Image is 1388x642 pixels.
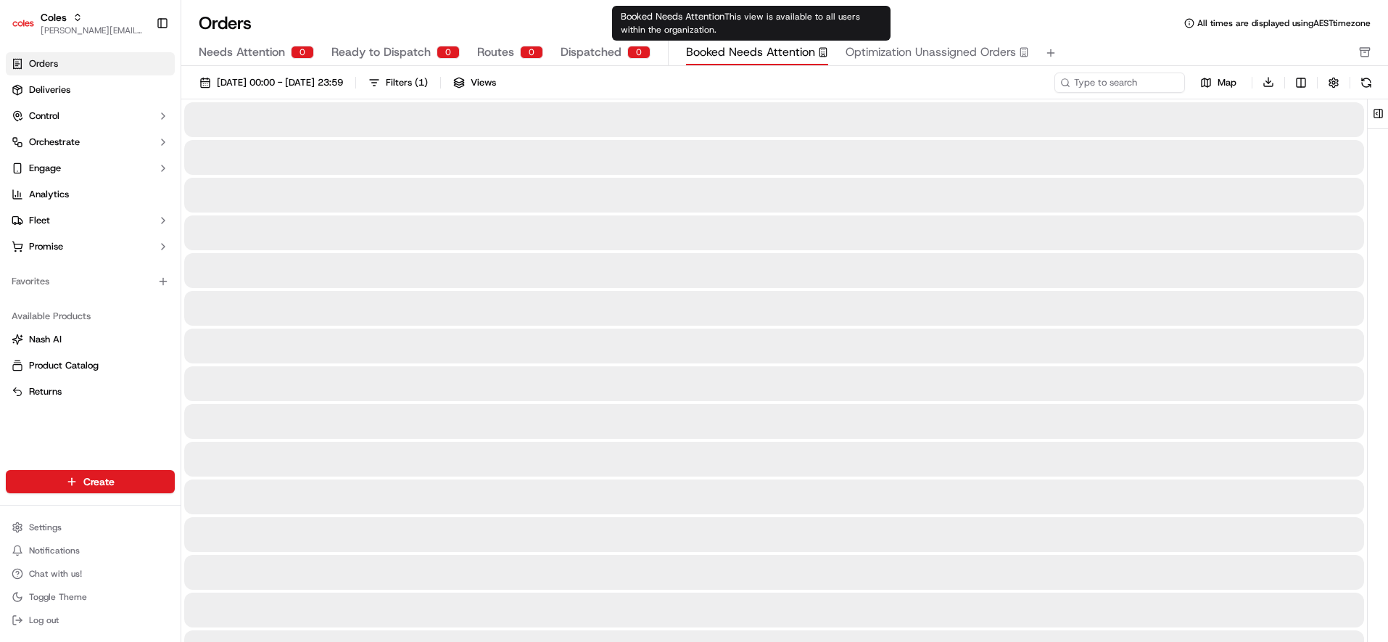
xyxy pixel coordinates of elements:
span: Product Catalog [29,359,99,372]
button: ColesColes[PERSON_NAME][EMAIL_ADDRESS][DOMAIN_NAME] [6,6,150,41]
input: Got a question? Start typing here... [38,94,261,109]
a: Nash AI [12,333,169,346]
div: Favorites [6,270,175,293]
span: Analytics [29,188,69,201]
span: This view is available to all users within the organization. [621,11,860,36]
span: Notifications [29,545,80,556]
div: 💻 [123,287,134,298]
span: Views [471,76,496,89]
button: Settings [6,517,175,538]
img: 1756434665150-4e636765-6d04-44f2-b13a-1d7bbed723a0 [30,139,57,165]
span: Booked Needs Attention [686,44,815,61]
span: Returns [29,385,62,398]
span: Knowledge Base [29,285,111,300]
button: See all [225,186,264,203]
span: Log out [29,614,59,626]
button: Engage [6,157,175,180]
div: Filters [386,76,428,89]
button: Returns [6,380,175,403]
span: Fleet [29,214,50,227]
span: Promise [29,240,63,253]
button: Start new chat [247,143,264,160]
span: Deliveries [29,83,70,96]
a: Returns [12,385,169,398]
div: Booked Needs Attention [612,6,891,41]
div: Past conversations [15,189,97,200]
div: We're available if you need us! [65,153,199,165]
span: Needs Attention [199,44,285,61]
span: [DATE] 00:00 - [DATE] 23:59 [217,76,343,89]
div: 📗 [15,287,26,298]
a: Analytics [6,183,175,206]
span: Pylon [144,321,175,332]
span: Engage [29,162,61,175]
div: Start new chat [65,139,238,153]
span: Create [83,474,115,489]
div: 0 [627,46,650,59]
button: Toggle Theme [6,587,175,607]
button: Create [6,470,175,493]
span: • [120,225,125,236]
button: Orchestrate [6,131,175,154]
span: Map [1218,76,1236,89]
div: 0 [520,46,543,59]
span: Orders [29,57,58,70]
a: 📗Knowledge Base [9,279,117,305]
input: Type to search [1054,73,1185,93]
a: Powered byPylon [102,320,175,332]
span: All times are displayed using AEST timezone [1197,17,1371,29]
span: Chat with us! [29,568,82,580]
button: Log out [6,610,175,630]
button: Notifications [6,540,175,561]
h1: Orders [199,12,252,35]
span: Settings [29,522,62,533]
span: [DATE] [128,225,158,236]
a: Deliveries [6,78,175,102]
button: Promise [6,235,175,258]
p: Welcome 👋 [15,58,264,81]
span: Ready to Dispatch [331,44,431,61]
span: Dispatched [561,44,621,61]
a: 💻API Documentation [117,279,239,305]
span: Optimization Unassigned Orders [846,44,1016,61]
button: Views [447,73,503,93]
button: Chat with us! [6,564,175,584]
span: Nash AI [29,333,62,346]
img: 1736555255976-a54dd68f-1ca7-489b-9aae-adbdc363a1c4 [29,226,41,237]
button: [PERSON_NAME][EMAIL_ADDRESS][DOMAIN_NAME] [41,25,144,36]
div: 0 [437,46,460,59]
img: Joseph V. [15,211,38,234]
button: Coles [41,10,67,25]
button: Fleet [6,209,175,232]
img: Nash [15,15,44,44]
span: Routes [477,44,514,61]
a: Product Catalog [12,359,169,372]
img: Coles [12,12,35,35]
button: Map [1191,74,1246,91]
span: Orchestrate [29,136,80,149]
span: Toggle Theme [29,591,87,603]
button: Refresh [1356,73,1376,93]
button: Product Catalog [6,354,175,377]
span: ( 1 ) [415,76,428,89]
img: 1736555255976-a54dd68f-1ca7-489b-9aae-adbdc363a1c4 [15,139,41,165]
div: Available Products [6,305,175,328]
span: Control [29,110,59,123]
button: Control [6,104,175,128]
span: API Documentation [137,285,233,300]
span: [PERSON_NAME] [45,225,117,236]
button: Nash AI [6,328,175,351]
a: Orders [6,52,175,75]
button: Filters(1) [362,73,434,93]
button: [DATE] 00:00 - [DATE] 23:59 [193,73,350,93]
div: 0 [291,46,314,59]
